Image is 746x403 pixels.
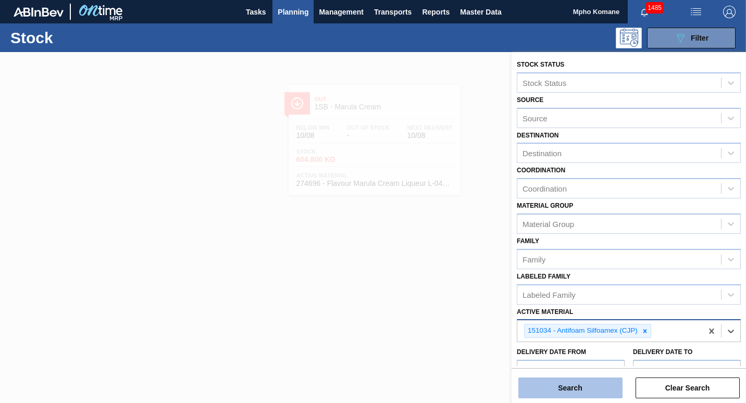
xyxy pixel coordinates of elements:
[690,6,702,18] img: userActions
[645,2,664,14] span: 1485
[628,5,661,19] button: Notifications
[278,6,308,18] span: Planning
[517,202,573,209] label: Material Group
[460,6,501,18] span: Master Data
[523,149,562,158] div: Destination
[723,6,736,18] img: Logout
[691,34,708,42] span: Filter
[319,6,364,18] span: Management
[517,237,539,245] label: Family
[523,255,545,263] div: Family
[647,28,736,48] button: Filter
[633,348,692,356] label: Delivery Date to
[517,96,543,104] label: Source
[517,61,564,68] label: Stock Status
[374,6,412,18] span: Transports
[523,114,548,122] div: Source
[523,184,567,193] div: Coordination
[523,78,566,87] div: Stock Status
[525,324,639,337] div: 151034 - Antifoam Silfoamex (CJP)
[517,308,573,316] label: Active Material
[517,167,565,174] label: Coordination
[14,7,64,17] img: TNhmsLtSVTkK8tSr43FrP2fwEKptu5GPRR3wAAAABJRU5ErkJggg==
[616,28,642,48] div: Programming: no user selected
[422,6,450,18] span: Reports
[633,360,741,381] input: mm/dd/yyyy
[10,32,158,44] h1: Stock
[517,132,558,139] label: Destination
[517,348,586,356] label: Delivery Date from
[523,219,574,228] div: Material Group
[517,273,570,280] label: Labeled Family
[523,290,576,299] div: Labeled Family
[517,360,625,381] input: mm/dd/yyyy
[244,6,267,18] span: Tasks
